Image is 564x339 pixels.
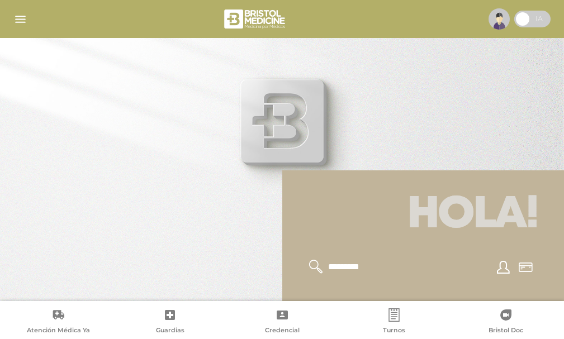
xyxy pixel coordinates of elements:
img: bristol-medicine-blanco.png [222,6,289,32]
span: Turnos [383,326,405,336]
span: Guardias [156,326,184,336]
a: Turnos [338,308,450,337]
h1: Hola! [296,184,551,246]
span: Credencial [265,326,300,336]
a: Guardias [114,308,226,337]
a: Atención Médica Ya [2,308,114,337]
span: Atención Médica Ya [27,326,90,336]
a: Bristol Doc [450,308,562,337]
img: profile-placeholder.svg [489,8,510,30]
img: Cober_menu-lines-white.svg [13,12,27,26]
a: Credencial [226,308,338,337]
span: Bristol Doc [489,326,523,336]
